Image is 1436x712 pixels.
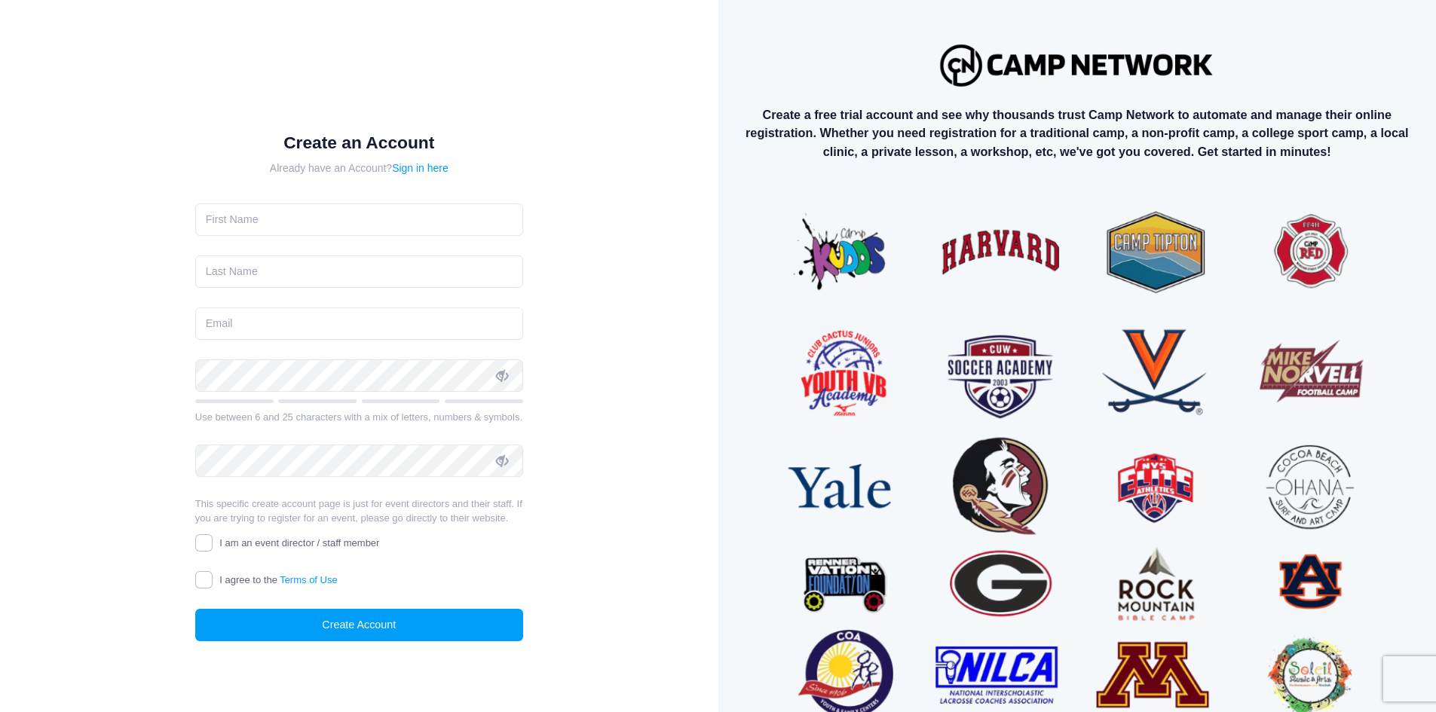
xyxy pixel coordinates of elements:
[219,574,337,585] span: I agree to the
[195,571,213,588] input: I agree to theTerms of Use
[195,307,523,340] input: Email
[195,255,523,288] input: Last Name
[933,37,1221,93] img: Logo
[392,162,449,174] a: Sign in here
[730,105,1424,160] p: Create a free trial account and see why thousands trust Camp Network to automate and manage their...
[195,497,523,526] p: This specific create account page is just for event directors and their staff. If you are trying ...
[195,410,523,425] div: Use between 6 and 25 characters with a mix of letters, numbers & symbols.
[219,537,379,549] span: I am an event director / staff member
[195,609,523,641] button: Create Account
[195,534,213,552] input: I am an event director / staff member
[195,133,523,153] h1: Create an Account
[195,160,523,176] div: Already have an Account?
[195,203,523,236] input: First Name
[280,574,338,585] a: Terms of Use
